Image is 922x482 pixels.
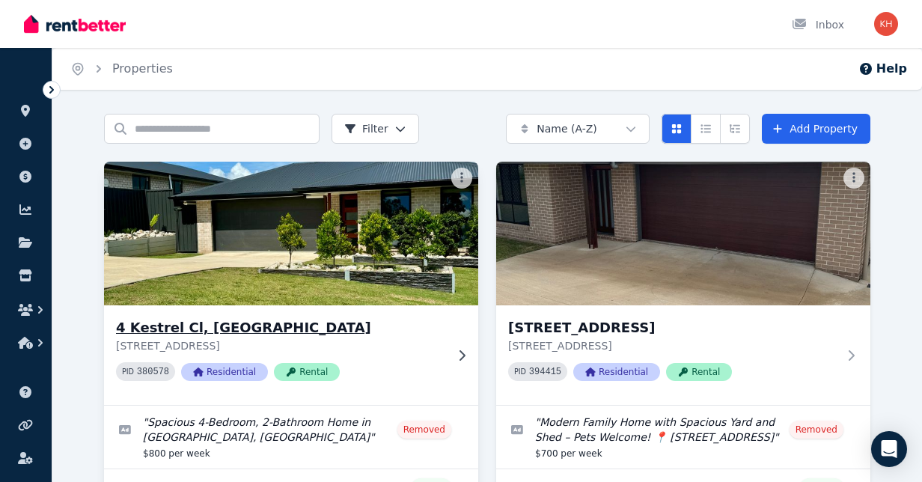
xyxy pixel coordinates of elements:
img: RentBetter [24,13,126,35]
button: Help [858,60,907,78]
button: Name (A-Z) [506,114,650,144]
a: Edit listing: Modern Family Home with Spacious Yard and Shed – Pets Welcome! 📍 24 Pandanus Street... [496,406,870,469]
img: 4 Kestrel Cl, Southside [95,158,488,309]
a: 4 Kestrel Cl, Southside4 Kestrel Cl, [GEOGRAPHIC_DATA][STREET_ADDRESS]PID 380578ResidentialRental [104,162,478,405]
span: Rental [274,363,340,381]
div: Inbox [792,17,844,32]
h3: [STREET_ADDRESS] [508,317,837,338]
code: 394415 [529,367,561,377]
div: View options [662,114,750,144]
span: Name (A-Z) [537,121,597,136]
h3: 4 Kestrel Cl, [GEOGRAPHIC_DATA] [116,317,445,338]
small: PID [514,367,526,376]
img: 24 Pandanus St, Gympie [496,162,870,305]
p: [STREET_ADDRESS] [508,338,837,353]
span: Filter [344,121,388,136]
button: Card view [662,114,691,144]
small: PID [122,367,134,376]
nav: Breadcrumb [52,48,191,90]
button: Expanded list view [720,114,750,144]
button: Filter [332,114,419,144]
button: Compact list view [691,114,721,144]
a: Edit listing: Spacious 4-Bedroom, 2-Bathroom Home in Southside, Gympie [104,406,478,469]
img: kyle hughes [874,12,898,36]
a: Properties [112,61,173,76]
a: 24 Pandanus St, Gympie[STREET_ADDRESS][STREET_ADDRESS]PID 394415ResidentialRental [496,162,870,405]
button: More options [843,168,864,189]
a: Add Property [762,114,870,144]
code: 380578 [137,367,169,377]
span: Rental [666,363,732,381]
span: Residential [573,363,660,381]
button: More options [451,168,472,189]
span: Residential [181,363,268,381]
div: Open Intercom Messenger [871,431,907,467]
p: [STREET_ADDRESS] [116,338,445,353]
